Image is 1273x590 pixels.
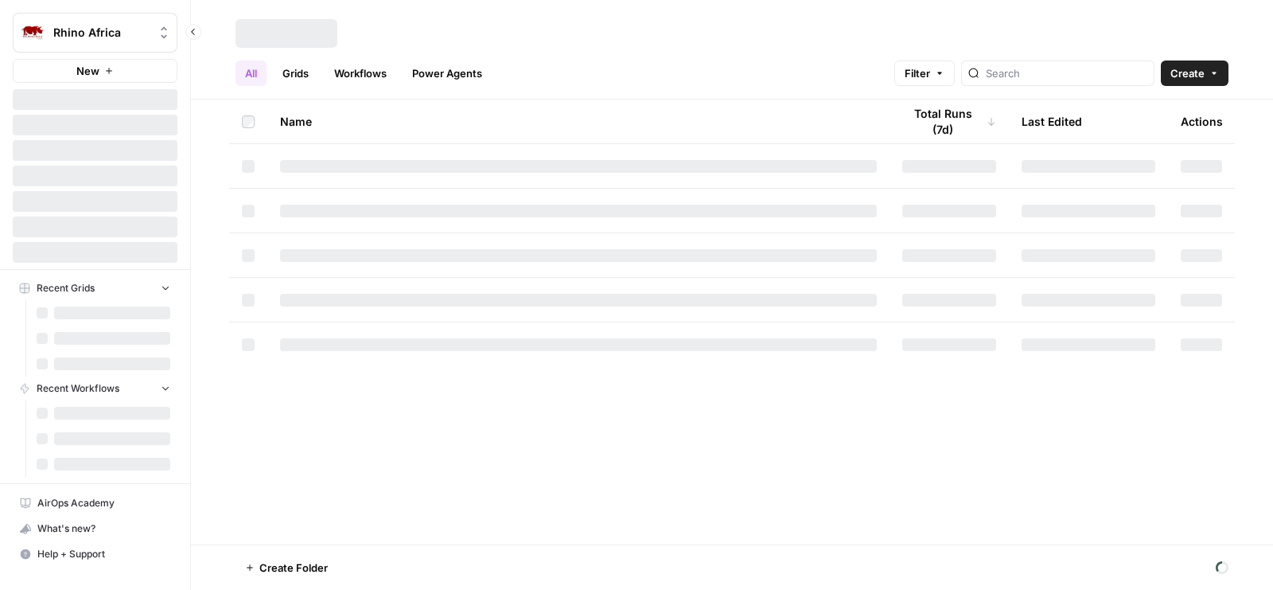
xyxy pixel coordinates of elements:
[37,547,170,561] span: Help + Support
[1022,100,1082,143] div: Last Edited
[273,61,318,86] a: Grids
[13,59,177,83] button: New
[1170,65,1205,81] span: Create
[18,18,47,47] img: Rhino Africa Logo
[986,65,1147,81] input: Search
[902,100,996,143] div: Total Runs (7d)
[53,25,150,41] span: Rhino Africa
[13,541,177,567] button: Help + Support
[894,61,955,86] button: Filter
[325,61,396,86] a: Workflows
[236,61,267,86] a: All
[403,61,492,86] a: Power Agents
[13,490,177,516] a: AirOps Academy
[37,496,170,510] span: AirOps Academy
[1181,100,1223,143] div: Actions
[37,381,119,396] span: Recent Workflows
[13,13,177,53] button: Workspace: Rhino Africa
[236,555,337,580] button: Create Folder
[76,63,99,79] span: New
[13,516,177,541] button: What's new?
[1161,61,1228,86] button: Create
[259,560,328,576] span: Create Folder
[280,100,877,143] div: Name
[905,65,930,81] span: Filter
[37,281,95,295] span: Recent Grids
[14,517,177,541] div: What's new?
[13,276,177,300] button: Recent Grids
[13,377,177,400] button: Recent Workflows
